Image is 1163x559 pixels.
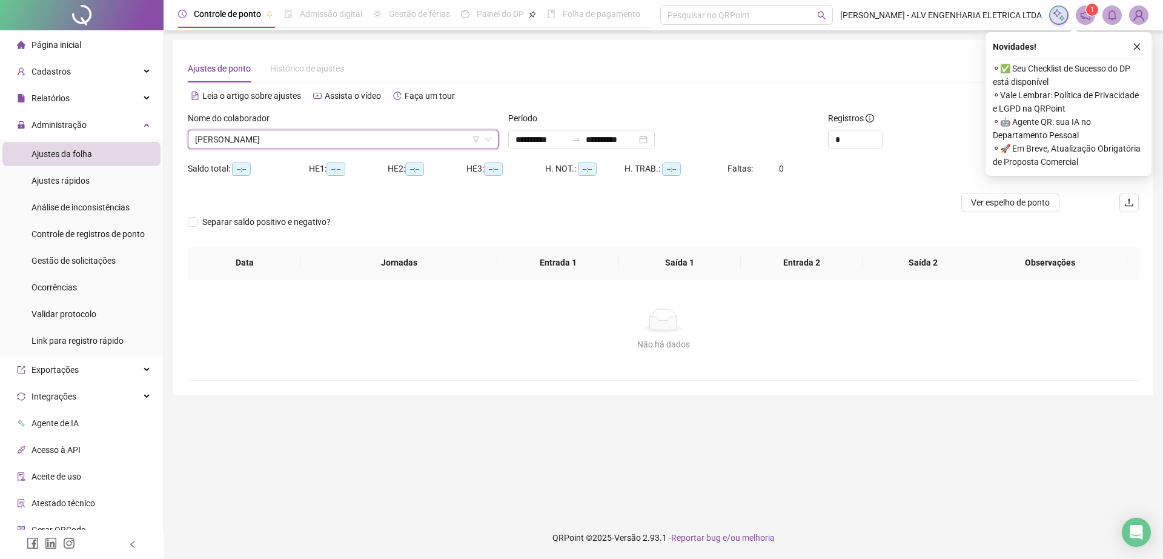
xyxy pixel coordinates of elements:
span: clock-circle [178,10,187,18]
span: search [817,11,826,20]
span: [PERSON_NAME] - ALV ENGENHARIA ELETRICA LTDA [840,8,1042,22]
span: Ajustes da folha [31,149,92,159]
span: Exportações [31,365,79,375]
span: Painel do DP [477,9,524,19]
div: Não há dados [202,338,1124,351]
span: down [485,136,492,143]
span: audit [17,472,25,481]
span: solution [17,499,25,507]
span: Separar saldo positivo e negativo? [197,215,336,229]
span: filter [472,136,480,143]
th: Entrada 2 [741,246,863,279]
span: file-done [284,10,293,18]
span: Controle de registros de ponto [31,229,145,239]
span: ⚬ ✅ Seu Checklist de Sucesso do DP está disponível [993,62,1144,89]
span: Cadastros [31,67,71,76]
div: Open Intercom Messenger [1122,518,1151,547]
span: Atestado técnico [31,498,95,508]
span: left [128,540,137,549]
span: book [547,10,555,18]
span: upload [1124,198,1134,207]
span: Ajustes rápidos [31,176,90,186]
label: Nome do colaborador [188,112,277,125]
span: user-add [17,67,25,76]
span: history [393,92,402,100]
span: Gestão de férias [389,9,450,19]
th: Observações [973,246,1127,279]
span: to [571,135,581,144]
span: info-circle [866,114,874,122]
span: file-text [191,92,199,100]
button: Ver espelho de ponto [961,193,1059,212]
span: Admissão digital [300,9,362,19]
img: 82375 [1130,6,1148,24]
span: Histórico de ajustes [270,64,344,73]
th: Jornadas [301,246,497,279]
span: Validar protocolo [31,309,96,319]
span: ⚬ 🤖 Agente QR: sua IA no Departamento Pessoal [993,115,1144,142]
span: sun [373,10,382,18]
span: Link para registro rápido [31,336,124,346]
th: Entrada 1 [497,246,619,279]
span: api [17,446,25,454]
span: file [17,94,25,102]
span: ⚬ 🚀 Em Breve, Atualização Obrigatória de Proposta Comercial [993,142,1144,169]
span: bell [1107,10,1118,21]
span: --:-- [484,162,503,176]
div: Saldo total: [188,162,309,176]
label: Período [508,112,545,125]
span: Gerar QRCode [31,525,85,535]
span: Aceite de uso [31,472,81,481]
span: Observações [982,256,1118,269]
span: 0 [779,164,784,173]
th: Saída 1 [619,246,741,279]
span: Novidades ! [993,40,1036,53]
span: lock [17,121,25,129]
span: linkedin [45,537,57,549]
sup: 1 [1086,4,1098,16]
span: Ajustes de ponto [188,64,251,73]
span: Relatórios [31,93,70,103]
span: close [1133,42,1141,51]
div: H. TRAB.: [625,162,727,176]
span: Versão [614,533,641,543]
span: --:-- [326,162,345,176]
span: --:-- [232,162,251,176]
span: home [17,41,25,49]
th: Saída 2 [863,246,984,279]
span: Gestão de solicitações [31,256,116,266]
span: export [17,366,25,374]
div: HE 3: [466,162,545,176]
span: Registros [828,112,874,125]
footer: QRPoint © 2025 - 2.93.1 - [164,517,1163,559]
span: Agente de IA [31,418,79,428]
span: notification [1080,10,1091,21]
span: Ver espelho de ponto [971,196,1050,209]
span: facebook [27,537,39,549]
span: Leia o artigo sobre ajustes [202,91,301,101]
span: 1 [1090,5,1095,14]
span: --:-- [578,162,597,176]
span: qrcode [17,526,25,534]
span: Controle de ponto [194,9,261,19]
img: sparkle-icon.fc2bf0ac1784a2077858766a79e2daf3.svg [1052,8,1065,22]
span: Administração [31,120,87,130]
div: HE 2: [388,162,466,176]
span: pushpin [266,11,273,18]
span: Ocorrências [31,283,77,292]
div: HE 1: [309,162,388,176]
div: H. NOT.: [545,162,625,176]
span: Página inicial [31,40,81,50]
span: sync [17,392,25,401]
th: Data [188,246,301,279]
span: ⚬ Vale Lembrar: Política de Privacidade e LGPD na QRPoint [993,89,1144,115]
span: Assista o vídeo [325,91,381,101]
span: Análise de inconsistências [31,203,130,212]
span: youtube [313,92,322,100]
span: Acesso à API [31,445,81,455]
span: Folha de pagamento [563,9,640,19]
span: FABRICIO CALDEIRA SANTOS [195,130,491,149]
span: Faltas: [727,164,755,173]
span: Integrações [31,392,76,401]
span: Faça um tour [405,91,455,101]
